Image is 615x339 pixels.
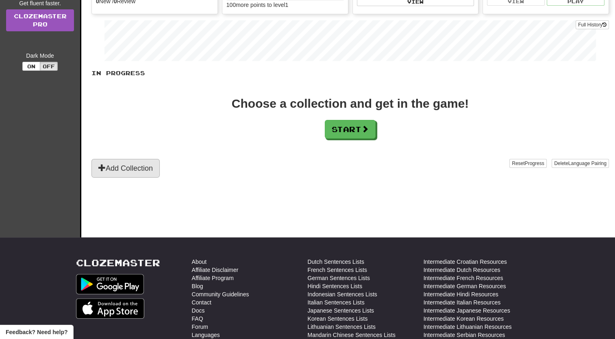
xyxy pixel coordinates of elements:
[192,306,205,315] a: Docs
[308,282,363,290] a: Hindi Sentences Lists
[308,315,368,323] a: Korean Sentences Lists
[192,258,207,266] a: About
[76,298,145,319] img: Get it on App Store
[424,331,505,339] a: Intermediate Serbian Resources
[76,258,160,268] a: Clozemaster
[226,1,344,9] div: 100 more points to level 1
[192,266,239,274] a: Affiliate Disclaimer
[552,159,609,168] button: DeleteLanguage Pairing
[325,120,376,139] button: Start
[576,20,609,29] button: Full History
[308,258,364,266] a: Dutch Sentences Lists
[22,62,40,71] button: On
[308,266,367,274] a: French Sentences Lists
[424,274,503,282] a: Intermediate French Resources
[192,274,234,282] a: Affiliate Program
[424,290,498,298] a: Intermediate Hindi Resources
[308,274,370,282] a: German Sentences Lists
[76,274,144,294] img: Get it on Google Play
[192,331,220,339] a: Languages
[424,323,512,331] a: Intermediate Lithuanian Resources
[232,98,469,110] div: Choose a collection and get in the game!
[308,306,374,315] a: Japanese Sentences Lists
[6,328,67,336] span: Open feedback widget
[192,298,211,306] a: Contact
[424,315,504,323] a: Intermediate Korean Resources
[424,266,500,274] a: Intermediate Dutch Resources
[308,298,365,306] a: Italian Sentences Lists
[192,282,203,290] a: Blog
[308,331,396,339] a: Mandarin Chinese Sentences Lists
[509,159,546,168] button: ResetProgress
[568,161,606,166] span: Language Pairing
[192,315,203,323] a: FAQ
[91,159,160,178] button: Add Collection
[192,290,249,298] a: Community Guidelines
[6,52,74,60] div: Dark Mode
[525,161,544,166] span: Progress
[91,69,609,77] p: In Progress
[308,290,377,298] a: Indonesian Sentences Lists
[424,282,506,290] a: Intermediate German Resources
[424,306,510,315] a: Intermediate Japanese Resources
[424,258,507,266] a: Intermediate Croatian Resources
[6,9,74,31] a: ClozemasterPro
[40,62,58,71] button: Off
[308,323,376,331] a: Lithuanian Sentences Lists
[424,298,501,306] a: Intermediate Italian Resources
[192,323,208,331] a: Forum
